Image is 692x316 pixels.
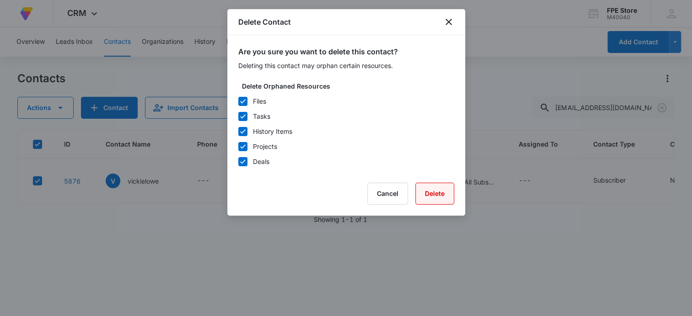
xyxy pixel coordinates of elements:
button: Delete [415,183,454,205]
button: Cancel [367,183,408,205]
button: close [443,16,454,27]
h2: Are you sure you want to delete this contact? [238,46,454,57]
p: Deleting this contact may orphan certain resources. [238,61,454,70]
div: History Items [253,126,292,136]
div: Files [253,96,266,106]
div: Deals [253,157,269,166]
label: Delete Orphaned Resources [242,81,458,91]
div: Projects [253,142,277,151]
h1: Delete Contact [238,16,291,27]
div: Tasks [253,111,270,121]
